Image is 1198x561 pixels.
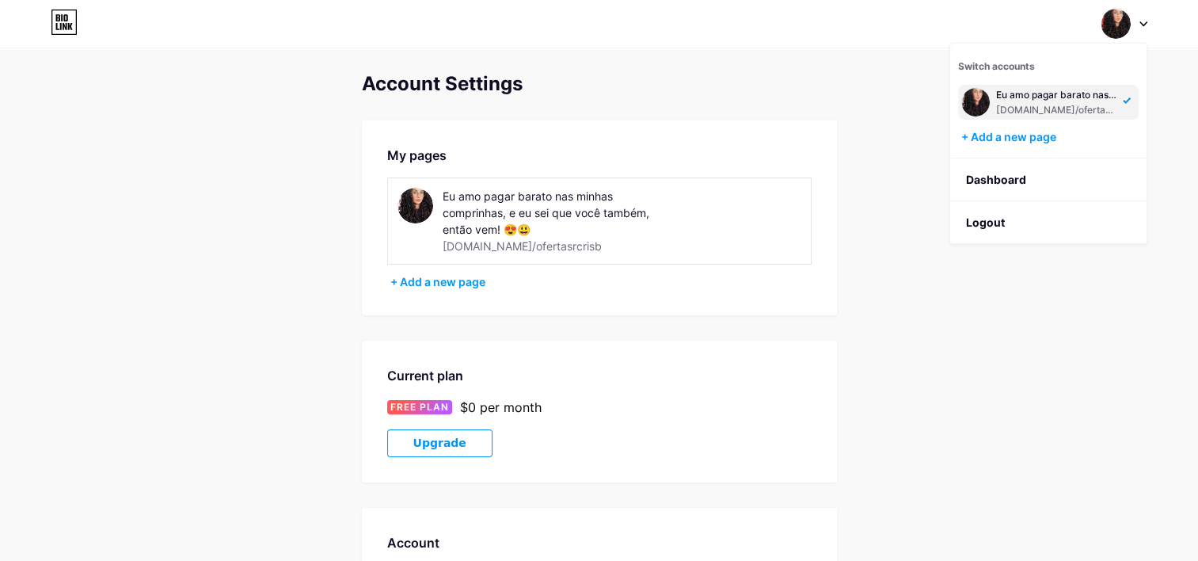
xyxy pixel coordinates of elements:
span: Upgrade [413,437,466,450]
div: Current plan [387,366,812,385]
div: + Add a new page [390,274,812,290]
span: FREE PLAN [390,400,449,414]
div: Account [387,533,812,552]
a: Dashboard [950,158,1147,201]
div: $0 per month [460,398,542,417]
div: + Add a new page [961,129,1139,145]
span: Switch accounts [958,60,1035,72]
div: Account Settings [362,73,837,95]
img: ofertasrcrisb [1101,9,1131,39]
img: ofertasrcrisb [961,88,990,116]
li: Logout [950,201,1147,244]
div: [DOMAIN_NAME]/ofertasrcrisb [996,104,1118,116]
div: [DOMAIN_NAME]/ofertasrcrisb [443,238,602,254]
div: Eu amo pagar barato nas minhas comprinhas, e eu sei que você também, então vem! 😍😃 [996,89,1118,101]
button: Upgrade [387,429,493,457]
div: My pages [387,146,812,165]
div: Eu amo pagar barato nas minhas comprinhas, e eu sei que você também, então vem! 😍😃 [443,188,667,238]
img: ofertasrcrisb [397,188,433,223]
